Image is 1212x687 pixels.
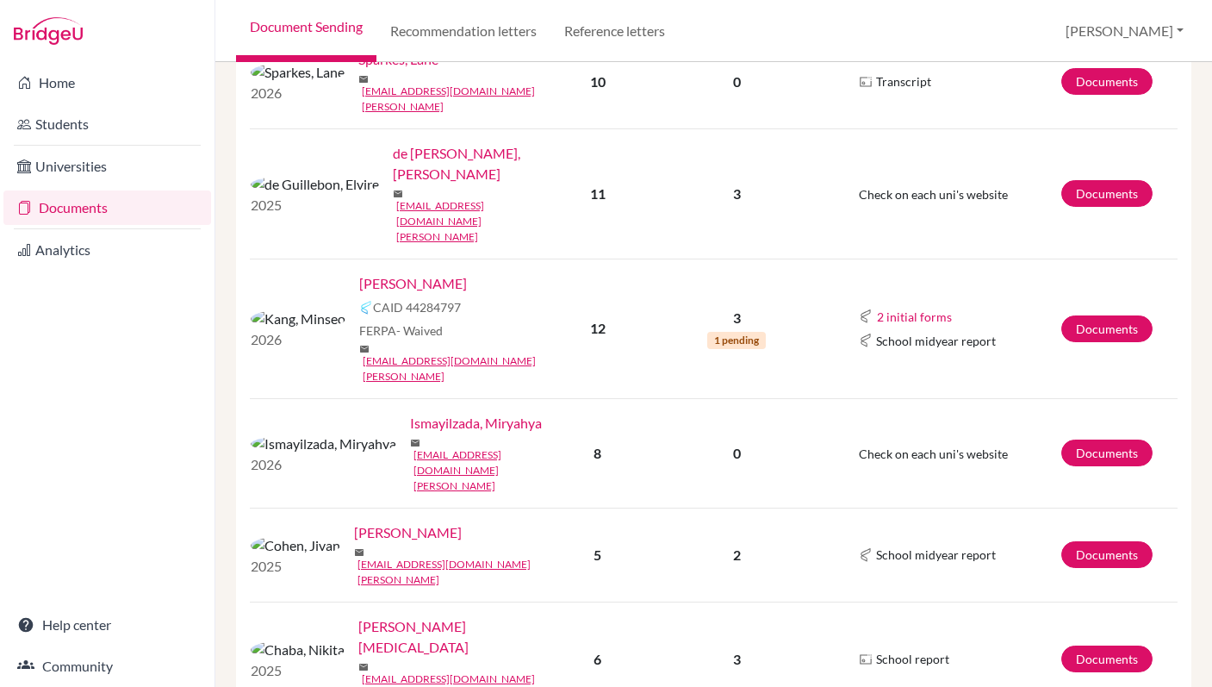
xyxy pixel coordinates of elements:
img: Parchments logo [859,75,873,89]
a: [EMAIL_ADDRESS][DOMAIN_NAME][PERSON_NAME] [363,353,551,384]
p: 2025 [251,660,345,681]
span: mail [358,662,369,672]
p: 3 [657,649,817,670]
span: School midyear report [876,332,996,350]
img: Chaba, Nikita [251,640,345,660]
button: 2 initial forms [876,307,953,327]
span: - Waived [396,323,443,338]
span: CAID 44284797 [373,298,461,316]
b: 12 [590,320,606,336]
span: mail [359,344,370,354]
img: de Guillebon, Elvire [251,174,379,195]
p: 2026 [251,83,345,103]
a: Students [3,107,211,141]
p: 2026 [251,329,345,350]
a: de [PERSON_NAME], [PERSON_NAME] [393,143,551,184]
a: Documents [1061,68,1153,95]
a: Documents [3,190,211,225]
a: Help center [3,608,211,642]
a: Documents [1061,315,1153,342]
a: [PERSON_NAME] [359,273,467,294]
p: 3 [657,184,817,204]
img: Bridge-U [14,17,83,45]
p: 2025 [251,195,379,215]
span: Check on each uni's website [859,187,1008,202]
span: School report [876,650,949,668]
span: mail [354,547,364,558]
a: Community [3,649,211,684]
img: Parchments logo [859,653,873,666]
a: [PERSON_NAME][MEDICAL_DATA] [358,616,551,658]
b: 5 [594,546,601,563]
a: Documents [1061,646,1153,672]
p: 2026 [251,454,396,475]
img: Common App logo [859,309,873,323]
p: 0 [657,72,817,92]
b: 8 [594,445,601,461]
a: Analytics [3,233,211,267]
span: FERPA [359,322,443,340]
span: School midyear report [876,546,996,564]
button: [PERSON_NAME] [1058,15,1191,47]
a: [PERSON_NAME] [354,522,462,543]
img: Common App logo [359,301,373,315]
p: 0 [657,443,817,464]
a: [EMAIL_ADDRESS][DOMAIN_NAME][PERSON_NAME] [357,557,551,588]
img: Cohen, Jivan [251,535,340,556]
span: mail [358,74,369,84]
a: Ismayilzada, Miryahya [410,413,542,434]
img: Kang, Minseo [251,309,345,329]
b: 11 [590,185,606,202]
a: Documents [1061,180,1153,207]
p: 3 [657,308,817,328]
p: 2 [657,545,817,565]
a: Universities [3,149,211,184]
img: Ismayilzada, Miryahya [251,434,396,454]
img: Sparkes, Lane [251,62,345,83]
a: [EMAIL_ADDRESS][DOMAIN_NAME][PERSON_NAME] [362,84,551,115]
b: 6 [594,651,601,667]
span: Check on each uni's website [859,447,1008,461]
span: 1 pending [707,332,766,349]
a: [EMAIL_ADDRESS][DOMAIN_NAME][PERSON_NAME] [396,198,551,245]
span: mail [410,438,420,448]
a: Documents [1061,440,1153,466]
a: Documents [1061,541,1153,568]
span: mail [393,189,403,199]
a: Home [3,66,211,100]
p: 2025 [251,556,340,577]
b: 10 [590,73,606,90]
img: Common App logo [859,334,873,347]
span: Transcript [876,72,931,91]
img: Common App logo [859,548,873,562]
a: [EMAIL_ADDRESS][DOMAIN_NAME][PERSON_NAME] [413,447,551,494]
